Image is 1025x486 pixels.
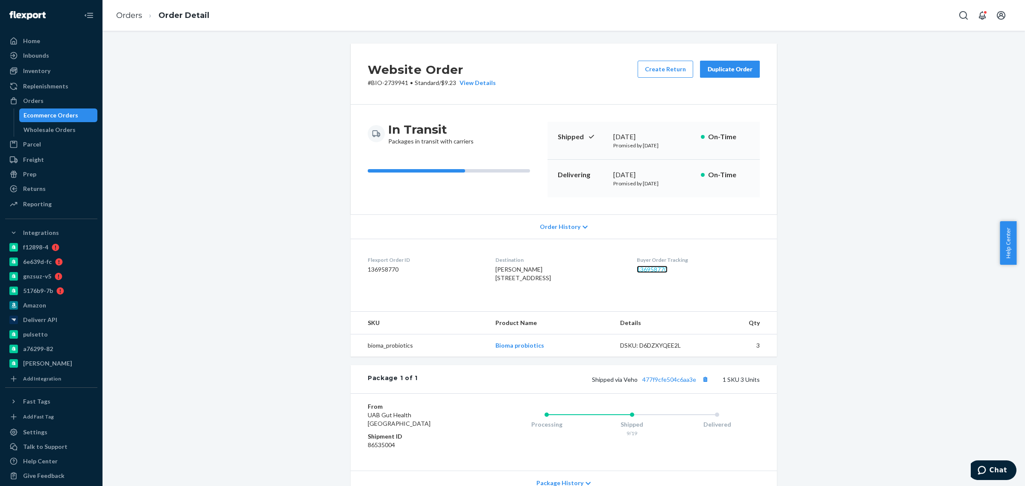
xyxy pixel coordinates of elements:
dt: Destination [495,256,623,263]
a: Bioma probiotics [495,342,544,349]
div: Duplicate Order [707,65,753,73]
div: Packages in transit with carriers [388,122,474,146]
p: # BIO-2739941 / $9.23 [368,79,496,87]
a: Replenishments [5,79,97,93]
a: [PERSON_NAME] [5,357,97,370]
div: DSKU: D6DZXYQEE2L [620,341,700,350]
button: Open notifications [974,7,991,24]
img: Flexport logo [9,11,46,20]
span: Order History [540,223,580,231]
div: pulsetto [23,330,48,339]
a: Wholesale Orders [19,123,98,137]
a: Freight [5,153,97,167]
div: Package 1 of 1 [368,374,418,385]
div: Replenishments [23,82,68,91]
span: Shipped via Veho [592,376,711,383]
ol: breadcrumbs [109,3,216,28]
div: [DATE] [613,132,694,142]
button: Help Center [1000,221,1016,265]
a: Prep [5,167,97,181]
td: bioma_probiotics [351,334,489,357]
th: Product Name [489,312,613,334]
div: Talk to Support [23,442,67,451]
button: Open Search Box [955,7,972,24]
div: [DATE] [613,170,694,180]
div: Ecommerce Orders [23,111,78,120]
p: Delivering [558,170,606,180]
dt: Shipment ID [368,432,470,441]
div: Wholesale Orders [23,126,76,134]
a: Settings [5,425,97,439]
th: Qty [707,312,777,334]
button: Copy tracking number [700,374,711,385]
div: Returns [23,184,46,193]
a: Ecommerce Orders [19,108,98,122]
dt: Flexport Order ID [368,256,482,263]
div: Delivered [674,420,760,429]
dt: Buyer Order Tracking [637,256,760,263]
p: On-Time [708,132,750,142]
dd: 86535004 [368,441,470,449]
span: [PERSON_NAME] [STREET_ADDRESS] [495,266,551,281]
button: Duplicate Order [700,61,760,78]
a: Amazon [5,299,97,312]
div: [PERSON_NAME] [23,359,72,368]
th: Details [613,312,707,334]
a: gnzsuz-v5 [5,269,97,283]
div: Give Feedback [23,471,64,480]
div: Prep [23,170,36,179]
a: Returns [5,182,97,196]
button: View Details [456,79,496,87]
div: Shipped [589,420,675,429]
a: 477f9cfe504c6aa3e [642,376,696,383]
div: Add Fast Tag [23,413,54,420]
span: Standard [415,79,439,86]
button: Open account menu [993,7,1010,24]
a: Add Fast Tag [5,412,97,422]
a: Parcel [5,138,97,151]
td: 3 [707,334,777,357]
div: gnzsuz-v5 [23,272,51,281]
a: Home [5,34,97,48]
div: Reporting [23,200,52,208]
h3: In Transit [388,122,474,137]
p: Promised by [DATE] [613,180,694,187]
div: Freight [23,155,44,164]
a: 136958770 [637,266,668,273]
div: 1 SKU 3 Units [418,374,760,385]
p: Promised by [DATE] [613,142,694,149]
a: a76299-82 [5,342,97,356]
a: Add Integration [5,374,97,384]
a: Inventory [5,64,97,78]
span: UAB Gut Health [GEOGRAPHIC_DATA] [368,411,430,427]
div: 5176b9-7b [23,287,53,295]
div: Deliverr API [23,316,57,324]
a: f12898-4 [5,240,97,254]
div: f12898-4 [23,243,48,252]
div: Orders [23,97,44,105]
a: Inbounds [5,49,97,62]
div: Help Center [23,457,58,466]
p: Shipped [558,132,606,142]
div: Processing [504,420,589,429]
a: Orders [5,94,97,108]
div: 9/19 [589,430,675,437]
div: Parcel [23,140,41,149]
button: Talk to Support [5,440,97,454]
div: Home [23,37,40,45]
p: On-Time [708,170,750,180]
a: Help Center [5,454,97,468]
div: Inventory [23,67,50,75]
div: Amazon [23,301,46,310]
button: Create Return [638,61,693,78]
a: pulsetto [5,328,97,341]
a: Orders [116,11,142,20]
div: Fast Tags [23,397,50,406]
dd: 136958770 [368,265,482,274]
a: Deliverr API [5,313,97,327]
dt: From [368,402,470,411]
button: Give Feedback [5,469,97,483]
